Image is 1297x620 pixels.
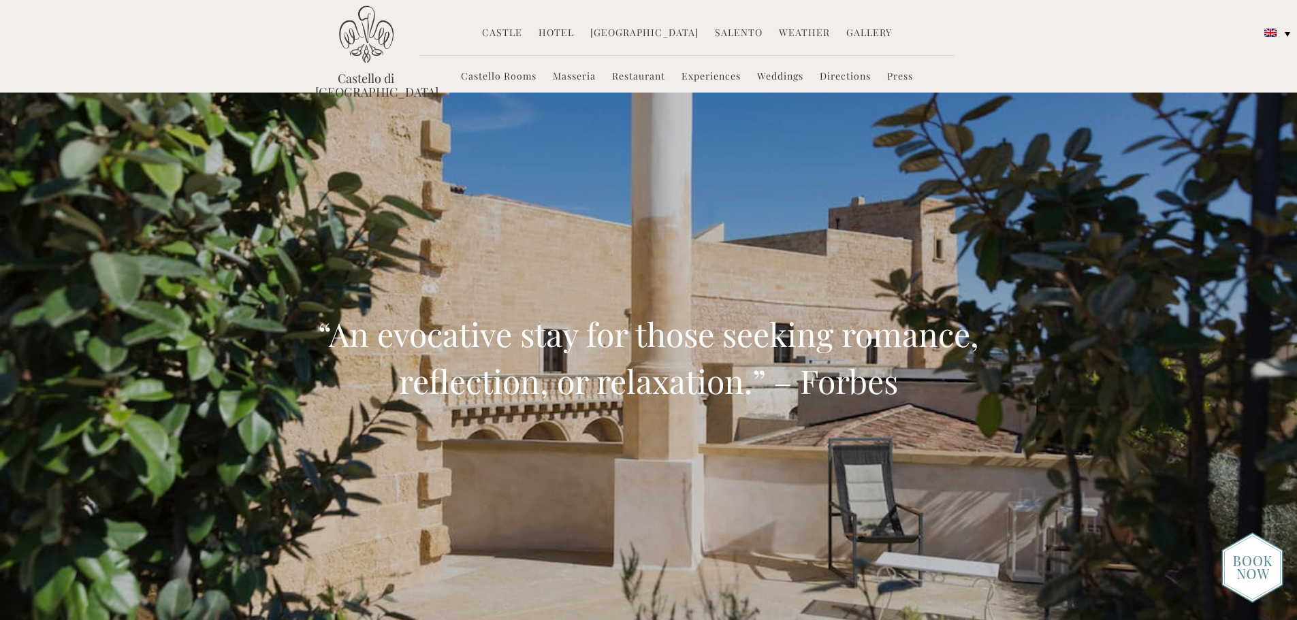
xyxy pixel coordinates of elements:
a: Restaurant [612,69,665,85]
a: Gallery [846,26,892,42]
a: Castello di [GEOGRAPHIC_DATA] [315,71,417,99]
a: Weddings [757,69,803,85]
a: Masseria [553,69,596,85]
img: new-booknow.png [1221,532,1283,603]
a: Castello Rooms [461,69,537,85]
img: English [1264,29,1277,37]
a: Directions [820,69,871,85]
a: Hotel [539,26,574,42]
a: Castle [482,26,522,42]
a: Press [887,69,913,85]
a: Experiences [682,69,741,85]
span: “An evocative stay for those seeking romance, reflection, or relaxation.” – Forbes [318,312,979,403]
img: Castello di Ugento [339,5,394,63]
a: Salento [715,26,763,42]
a: [GEOGRAPHIC_DATA] [590,26,699,42]
a: Weather [779,26,830,42]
